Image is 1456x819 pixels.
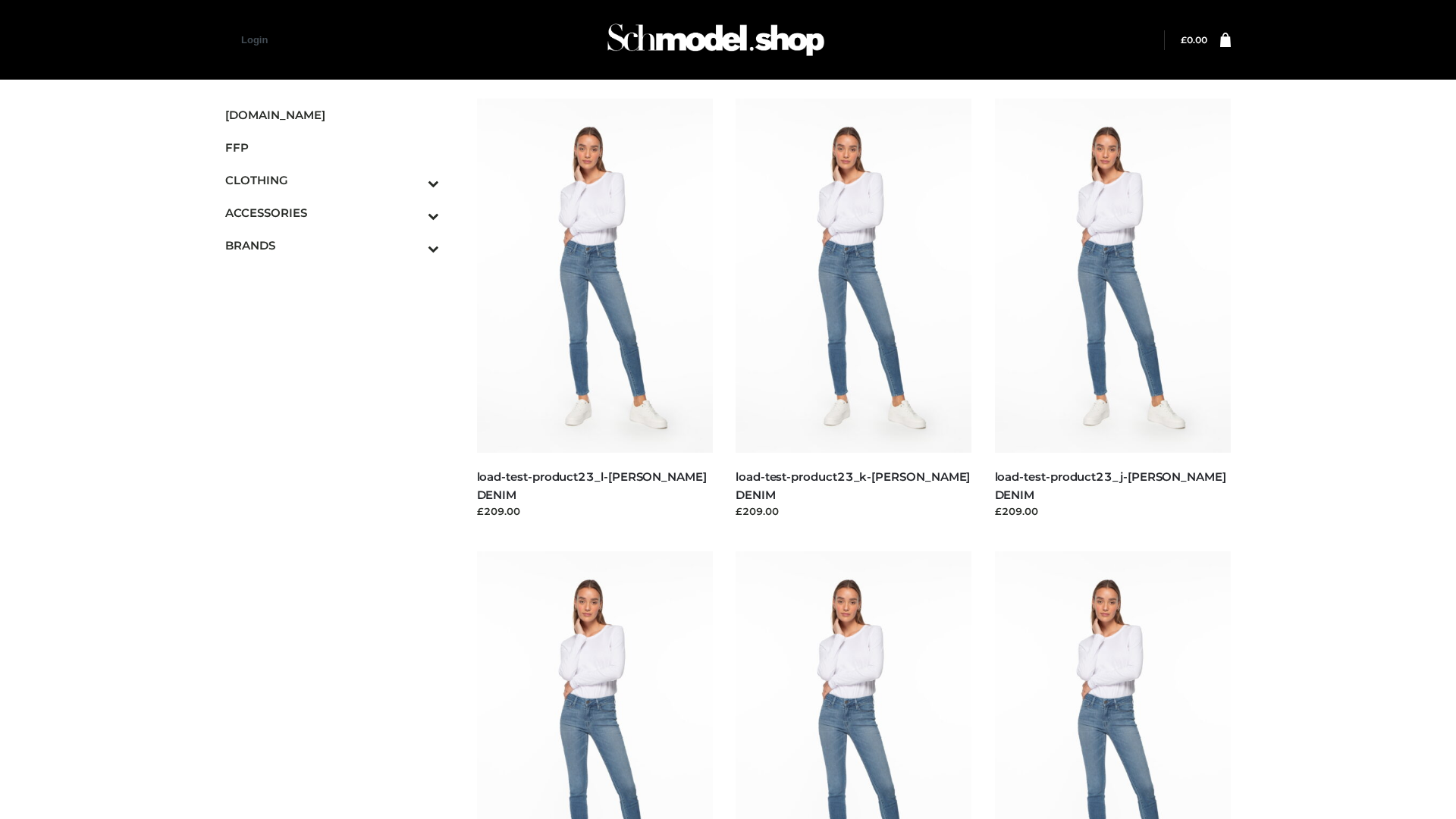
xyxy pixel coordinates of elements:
a: load-test-product23_l-[PERSON_NAME] DENIM [477,469,707,501]
bdi: 0.00 [1181,34,1207,45]
span: £ [1181,34,1187,45]
button: Toggle Submenu [386,196,439,229]
span: ACCESSORIES [225,204,439,221]
button: Toggle Submenu [386,229,439,262]
a: load-test-product23_j-[PERSON_NAME] DENIM [995,469,1226,501]
span: FFP [225,139,439,156]
a: BRANDSToggle Submenu [225,229,439,262]
a: £0.00 [1181,34,1207,45]
a: load-test-product23_k-[PERSON_NAME] DENIM [736,469,970,501]
a: CLOTHINGToggle Submenu [225,164,439,196]
a: Login [241,34,268,45]
button: Toggle Submenu [386,164,439,196]
span: [DOMAIN_NAME] [225,106,439,124]
span: CLOTHING [225,171,439,189]
span: BRANDS [225,237,439,254]
div: £209.00 [995,504,1232,519]
a: ACCESSORIESToggle Submenu [225,196,439,229]
img: Schmodel Admin 964 [602,10,830,70]
a: FFP [225,131,439,164]
div: £209.00 [477,504,714,519]
div: £209.00 [736,504,972,519]
a: [DOMAIN_NAME] [225,99,439,131]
